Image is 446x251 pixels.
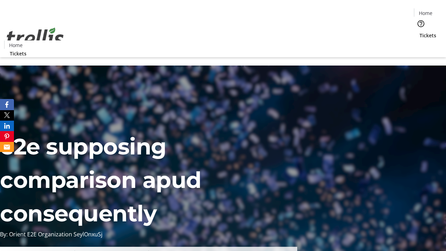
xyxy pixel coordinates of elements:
[419,9,432,17] span: Home
[414,39,428,53] button: Cart
[4,20,66,55] img: Orient E2E Organization SeylOnxuSj's Logo
[5,41,27,49] a: Home
[9,41,23,49] span: Home
[414,32,442,39] a: Tickets
[420,32,436,39] span: Tickets
[4,50,32,57] a: Tickets
[414,17,428,31] button: Help
[414,9,437,17] a: Home
[10,50,26,57] span: Tickets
